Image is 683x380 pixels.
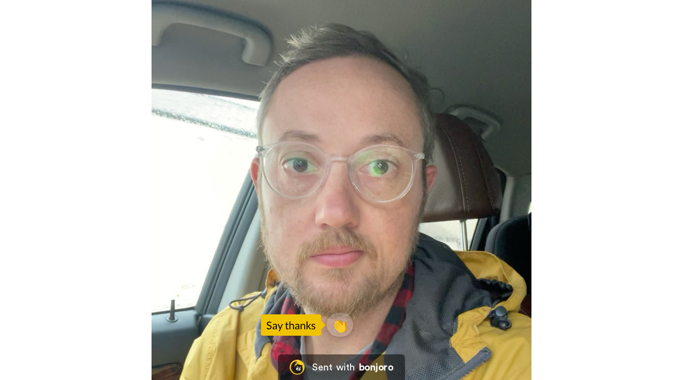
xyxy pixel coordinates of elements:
[359,362,393,372] div: bonjoro
[278,354,405,380] a: Bonjoro LogoSent withbonjoro
[327,316,353,334] span: 👏
[312,362,355,372] div: Sent with
[327,313,353,337] button: 👏
[290,360,305,375] img: Bonjoro Logo
[261,314,321,336] div: Say thanks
